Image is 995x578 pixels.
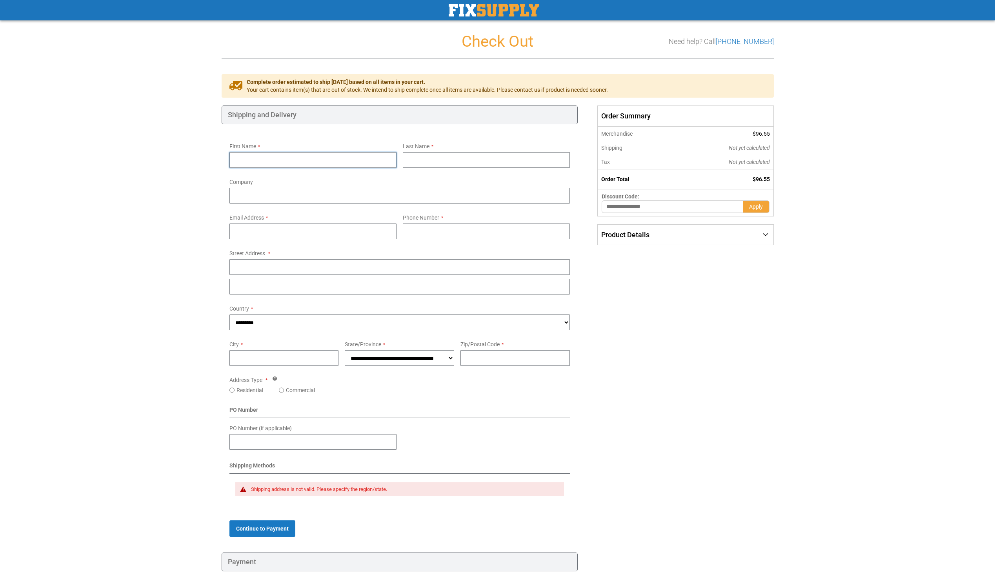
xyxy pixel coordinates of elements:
[598,127,676,141] th: Merchandise
[345,341,381,347] span: State/Province
[229,462,570,474] div: Shipping Methods
[403,214,439,221] span: Phone Number
[229,425,292,431] span: PO Number (if applicable)
[229,250,265,256] span: Street Address
[222,33,774,50] h1: Check Out
[236,525,289,532] span: Continue to Payment
[222,553,578,571] div: Payment
[598,155,676,169] th: Tax
[251,486,557,493] div: Shipping address is not valid. Please specify the region/state.
[729,159,770,165] span: Not yet calculated
[229,377,262,383] span: Address Type
[247,86,608,94] span: Your cart contains item(s) that are out of stock. We intend to ship complete once all items are a...
[236,386,263,394] label: Residential
[229,341,239,347] span: City
[229,179,253,185] span: Company
[602,193,639,200] span: Discount Code:
[449,4,539,16] a: store logo
[753,176,770,182] span: $96.55
[716,37,774,45] a: [PHONE_NUMBER]
[229,520,295,537] button: Continue to Payment
[403,143,429,149] span: Last Name
[229,143,256,149] span: First Name
[743,200,769,213] button: Apply
[601,231,649,239] span: Product Details
[669,38,774,45] h3: Need help? Call
[229,214,264,221] span: Email Address
[729,145,770,151] span: Not yet calculated
[460,341,500,347] span: Zip/Postal Code
[229,406,570,418] div: PO Number
[247,78,608,86] span: Complete order estimated to ship [DATE] based on all items in your cart.
[229,305,249,312] span: Country
[286,386,315,394] label: Commercial
[753,131,770,137] span: $96.55
[601,145,622,151] span: Shipping
[749,204,763,210] span: Apply
[222,105,578,124] div: Shipping and Delivery
[449,4,539,16] img: Fix Industrial Supply
[601,176,629,182] strong: Order Total
[597,105,773,127] span: Order Summary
